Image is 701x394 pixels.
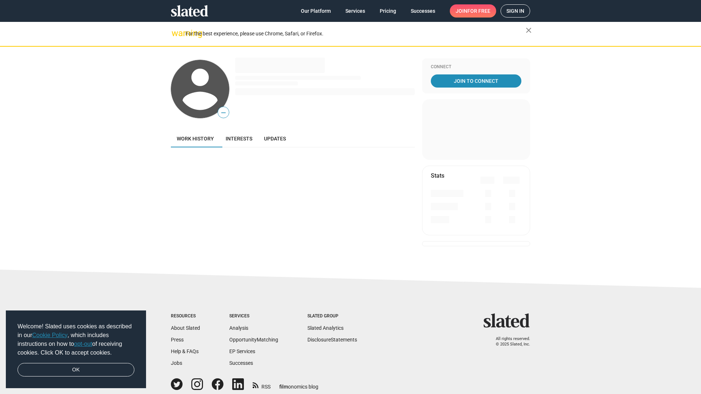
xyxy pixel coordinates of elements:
[411,4,435,18] span: Successes
[229,337,278,343] a: OpportunityMatching
[345,4,365,18] span: Services
[253,379,271,390] a: RSS
[307,325,344,331] a: Slated Analytics
[18,363,134,377] a: dismiss cookie message
[432,74,520,88] span: Join To Connect
[450,4,496,18] a: Joinfor free
[258,130,292,147] a: Updates
[229,313,278,319] div: Services
[301,4,331,18] span: Our Platform
[374,4,402,18] a: Pricing
[171,337,184,343] a: Press
[218,108,229,117] span: —
[488,336,530,347] p: All rights reserved. © 2025 Slated, Inc.
[307,337,357,343] a: DisclosureStatements
[506,5,524,17] span: Sign in
[172,29,180,38] mat-icon: warning
[177,136,214,142] span: Work history
[295,4,337,18] a: Our Platform
[467,4,490,18] span: for free
[220,130,258,147] a: Interests
[229,360,253,366] a: Successes
[340,4,371,18] a: Services
[171,360,182,366] a: Jobs
[171,325,200,331] a: About Slated
[171,130,220,147] a: Work history
[279,378,318,390] a: filmonomics blog
[431,64,521,70] div: Connect
[171,348,199,354] a: Help & FAQs
[226,136,252,142] span: Interests
[18,322,134,357] span: Welcome! Slated uses cookies as described in our , which includes instructions on how to of recei...
[6,310,146,389] div: cookieconsent
[431,172,444,179] mat-card-title: Stats
[229,325,248,331] a: Analysis
[456,4,490,18] span: Join
[171,313,200,319] div: Resources
[74,341,92,347] a: opt-out
[307,313,357,319] div: Slated Group
[380,4,396,18] span: Pricing
[185,29,526,39] div: For the best experience, please use Chrome, Safari, or Firefox.
[264,136,286,142] span: Updates
[32,332,68,338] a: Cookie Policy
[524,26,533,35] mat-icon: close
[405,4,441,18] a: Successes
[431,74,521,88] a: Join To Connect
[279,384,288,390] span: film
[501,4,530,18] a: Sign in
[229,348,255,354] a: EP Services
